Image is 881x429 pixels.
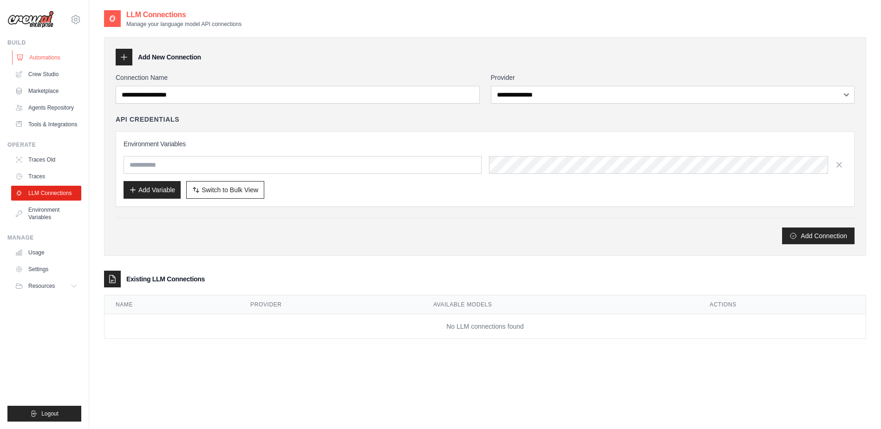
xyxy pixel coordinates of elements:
button: Logout [7,406,81,422]
a: Crew Studio [11,67,81,82]
td: No LLM connections found [104,314,866,339]
span: Resources [28,282,55,290]
th: Actions [698,295,866,314]
button: Add Connection [782,227,855,244]
button: Resources [11,279,81,293]
a: Automations [12,50,82,65]
a: Environment Variables [11,202,81,225]
div: Manage [7,234,81,241]
img: Logo [7,11,54,28]
a: Settings [11,262,81,277]
span: Switch to Bulk View [202,185,258,195]
label: Connection Name [116,73,480,82]
button: Switch to Bulk View [186,181,264,199]
a: Traces [11,169,81,184]
div: Operate [7,141,81,149]
button: Add Variable [124,181,181,199]
h2: LLM Connections [126,9,241,20]
p: Manage your language model API connections [126,20,241,28]
a: LLM Connections [11,186,81,201]
th: Name [104,295,239,314]
a: Agents Repository [11,100,81,115]
th: Provider [239,295,422,314]
h3: Environment Variables [124,139,847,149]
h3: Existing LLM Connections [126,274,205,284]
span: Logout [41,410,59,417]
a: Traces Old [11,152,81,167]
h4: API Credentials [116,115,179,124]
h3: Add New Connection [138,52,201,62]
a: Usage [11,245,81,260]
div: Build [7,39,81,46]
a: Marketplace [11,84,81,98]
th: Available Models [422,295,698,314]
label: Provider [491,73,855,82]
a: Tools & Integrations [11,117,81,132]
